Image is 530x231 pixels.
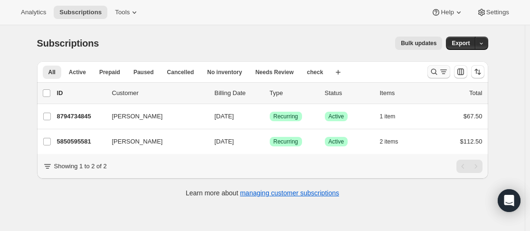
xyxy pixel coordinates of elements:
p: Showing 1 to 2 of 2 [54,162,107,171]
button: Search and filter results [427,65,450,78]
span: Active [69,68,86,76]
span: check [307,68,323,76]
button: Subscriptions [54,6,107,19]
span: 2 items [380,138,398,145]
a: managing customer subscriptions [240,189,339,197]
button: Settings [471,6,515,19]
span: Needs Review [256,68,294,76]
button: Create new view [331,66,346,79]
nav: Pagination [456,160,483,173]
button: Analytics [15,6,52,19]
span: [PERSON_NAME] [112,137,163,146]
span: Subscriptions [37,38,99,48]
div: Items [380,88,427,98]
span: Tools [115,9,130,16]
p: Status [325,88,372,98]
p: Total [469,88,482,98]
p: Customer [112,88,207,98]
span: Recurring [274,138,298,145]
p: 8794734845 [57,112,104,121]
span: Analytics [21,9,46,16]
span: $67.50 [464,113,483,120]
span: Prepaid [99,68,120,76]
p: ID [57,88,104,98]
span: [DATE] [215,138,234,145]
span: Bulk updates [401,39,436,47]
button: Sort the results [471,65,484,78]
button: Tools [109,6,145,19]
button: 1 item [380,110,406,123]
p: Learn more about [186,188,339,198]
button: Export [446,37,475,50]
p: Billing Date [215,88,262,98]
div: 8794734845[PERSON_NAME][DATE]SuccessRecurringSuccessActive1 item$67.50 [57,110,483,123]
span: 1 item [380,113,396,120]
p: 5850595581 [57,137,104,146]
span: Paused [133,68,154,76]
div: IDCustomerBilling DateTypeStatusItemsTotal [57,88,483,98]
span: No inventory [207,68,242,76]
div: Open Intercom Messenger [498,189,521,212]
span: Export [452,39,470,47]
button: [PERSON_NAME] [106,109,201,124]
button: Customize table column order and visibility [454,65,467,78]
span: Cancelled [167,68,194,76]
button: [PERSON_NAME] [106,134,201,149]
button: Bulk updates [395,37,442,50]
span: [DATE] [215,113,234,120]
span: Active [329,138,344,145]
span: $112.50 [460,138,483,145]
span: Help [441,9,454,16]
button: Help [426,6,469,19]
span: Recurring [274,113,298,120]
span: Subscriptions [59,9,102,16]
div: Type [270,88,317,98]
span: Settings [486,9,509,16]
button: 2 items [380,135,409,148]
span: Active [329,113,344,120]
span: All [48,68,56,76]
div: 5850595581[PERSON_NAME][DATE]SuccessRecurringSuccessActive2 items$112.50 [57,135,483,148]
span: [PERSON_NAME] [112,112,163,121]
